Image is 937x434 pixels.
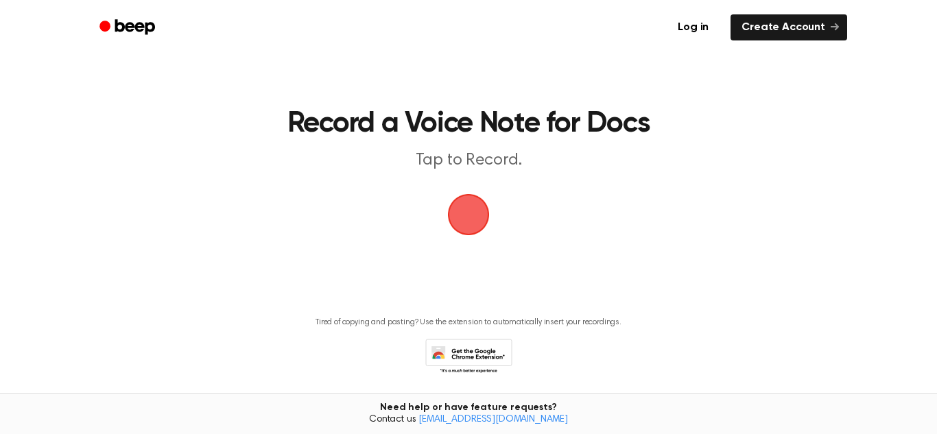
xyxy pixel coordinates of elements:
a: Log in [664,12,722,43]
a: Create Account [731,14,847,40]
p: Tired of copying and pasting? Use the extension to automatically insert your recordings. [316,317,621,328]
img: Beep Logo [448,194,489,235]
a: Beep [90,14,167,41]
span: Contact us [8,414,929,426]
p: Tap to Record. [205,149,732,172]
a: [EMAIL_ADDRESS][DOMAIN_NAME] [418,415,568,424]
h1: Record a Voice Note for Docs [148,110,789,138]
